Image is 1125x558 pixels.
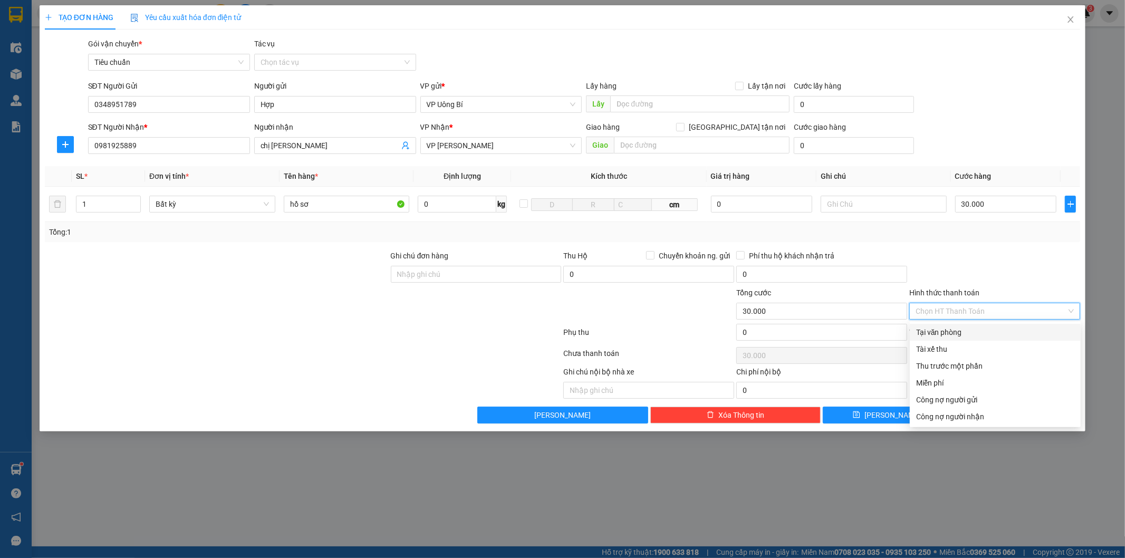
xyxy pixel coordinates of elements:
span: save [853,411,860,419]
span: Xóa Thông tin [718,409,764,421]
span: SL [76,172,84,180]
input: Dọc đường [614,137,790,153]
span: close [1066,15,1075,24]
span: Gói vận chuyển [88,40,142,48]
span: Cước hàng [955,172,992,180]
div: Người gửi [254,80,416,92]
span: delete [707,411,714,419]
label: Tác vụ [254,40,275,48]
label: Hình thức thanh toán [909,288,979,297]
input: Nhập ghi chú [563,382,734,399]
span: VP Dương Đình Nghệ [427,138,576,153]
span: Yêu cầu xuất hóa đơn điện tử [130,13,242,22]
span: Gửi hàng Hạ Long: Hotline: [28,59,152,78]
span: Giá trị hàng [711,172,750,180]
span: [PERSON_NAME] [534,409,591,421]
div: Miễn phí [916,377,1074,389]
div: Chi phí nội bộ [736,366,907,382]
span: Gửi hàng [GEOGRAPHIC_DATA]: Hotline: [30,19,150,56]
strong: 0888 827 827 - 0848 827 827 [76,38,150,56]
div: Tài xế thu [916,343,1074,355]
span: user-add [401,141,410,150]
div: Ghi chú nội bộ nhà xe [563,366,734,382]
div: Cước gửi hàng sẽ được ghi vào công nợ của người nhận [910,408,1081,425]
label: Cước giao hàng [794,123,846,131]
div: Phụ thu [563,326,736,345]
strong: Công ty TNHH Phúc Xuyên [31,5,149,16]
div: Công nợ người gửi [916,394,1074,406]
strong: 024 3236 3236 - [30,28,150,47]
span: Chuyển khoản ng. gửi [655,250,734,262]
span: [PERSON_NAME] [864,409,921,421]
div: Người nhận [254,121,416,133]
span: cm [652,198,698,211]
input: Cước lấy hàng [794,96,914,113]
th: Ghi chú [816,166,951,187]
button: [PERSON_NAME] [477,407,648,424]
input: 0 [711,196,812,213]
label: Cước lấy hàng [794,82,841,90]
span: Bất kỳ [156,196,269,212]
span: Thu Hộ [563,252,588,260]
span: Phí thu hộ khách nhận trả [745,250,839,262]
span: Lấy hàng [586,82,617,90]
span: UB1308250441 [156,71,218,82]
span: Kích thước [591,172,627,180]
button: plus [1065,196,1076,213]
input: C [614,198,652,211]
span: Tên hàng [284,172,318,180]
img: icon [130,14,139,22]
input: Cước giao hàng [794,137,914,154]
span: Đơn vị tính [149,172,189,180]
strong: 02033 616 626 - [97,59,152,68]
span: Định lượng [444,172,481,180]
span: plus [57,140,73,149]
div: SĐT Người Nhận [88,121,250,133]
span: TẠO ĐƠN HÀNG [45,13,113,22]
div: Tại văn phòng [916,326,1074,338]
div: VP gửi [420,80,582,92]
input: Dọc đường [610,95,790,112]
div: Công nợ người nhận [916,411,1074,422]
span: VP Nhận [420,123,450,131]
span: Tiêu chuẩn [94,54,244,70]
input: Ghi Chú [821,196,947,213]
button: save[PERSON_NAME] [823,407,950,424]
span: Giao hàng [586,123,620,131]
button: deleteXóa Thông tin [650,407,821,424]
span: VP Uông Bí [427,97,576,112]
span: plus [45,14,52,21]
span: Giao [586,137,614,153]
strong: 0886 027 027 [81,69,127,78]
div: Thu trước một phần [916,360,1074,372]
span: [GEOGRAPHIC_DATA] tận nơi [685,121,790,133]
span: plus [1065,200,1076,208]
div: Chưa thanh toán [563,348,736,366]
span: kg [496,196,507,213]
span: Lấy [586,95,610,112]
input: R [572,198,614,211]
input: VD: Bàn, Ghế [284,196,410,213]
button: Close [1056,5,1085,35]
div: SĐT Người Gửi [88,80,250,92]
img: logo [7,69,25,120]
span: Lấy tận nơi [744,80,790,92]
input: Ghi chú đơn hàng [391,266,562,283]
label: Ghi chú đơn hàng [391,252,449,260]
span: Tổng cước [736,288,771,297]
div: Cước gửi hàng sẽ được ghi vào công nợ của người gửi [910,391,1081,408]
input: D [531,198,573,211]
button: delete [49,196,66,213]
div: Tổng: 1 [49,226,434,238]
button: plus [57,136,74,153]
